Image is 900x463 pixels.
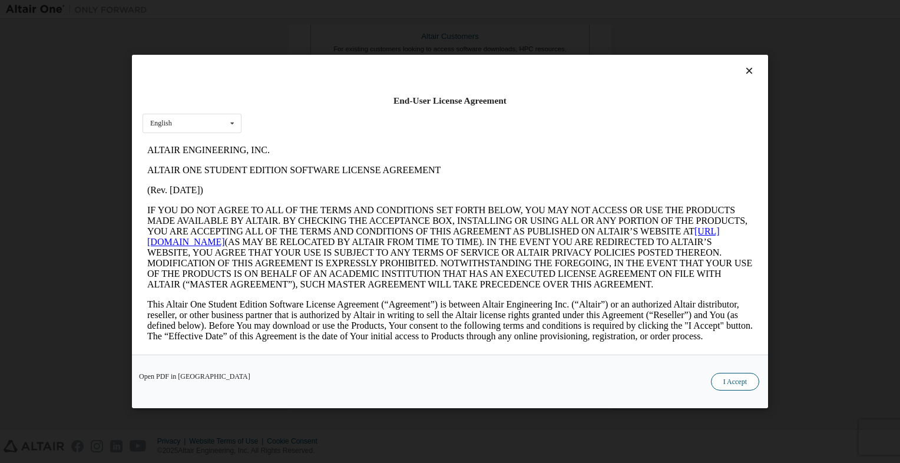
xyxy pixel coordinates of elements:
a: [URL][DOMAIN_NAME] [5,86,577,107]
p: ALTAIR ONE STUDENT EDITION SOFTWARE LICENSE AGREEMENT [5,25,610,35]
p: IF YOU DO NOT AGREE TO ALL OF THE TERMS AND CONDITIONS SET FORTH BELOW, YOU MAY NOT ACCESS OR USE... [5,65,610,150]
p: ALTAIR ENGINEERING, INC. [5,5,610,15]
div: English [150,120,172,127]
button: I Accept [711,373,759,391]
a: Open PDF in [GEOGRAPHIC_DATA] [139,373,250,380]
p: (Rev. [DATE]) [5,45,610,55]
div: End-User License Agreement [143,95,757,107]
p: This Altair One Student Edition Software License Agreement (“Agreement”) is between Altair Engine... [5,159,610,201]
